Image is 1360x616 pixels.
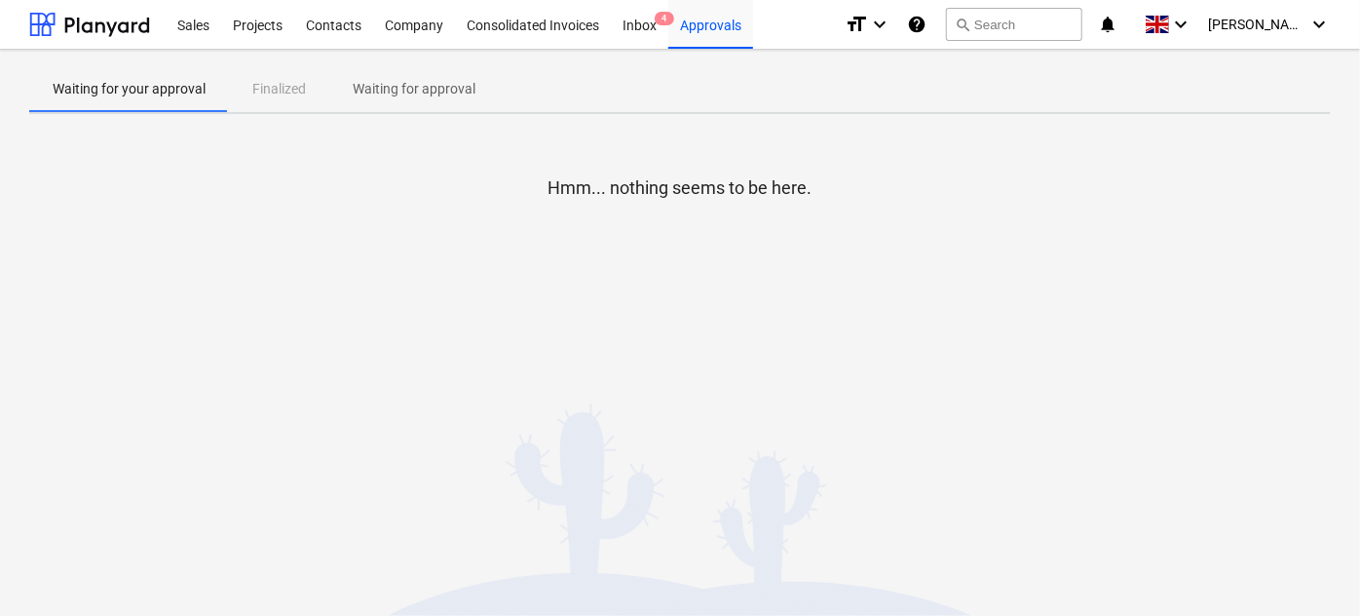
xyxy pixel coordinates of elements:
i: notifications [1098,13,1117,36]
i: keyboard_arrow_down [868,13,891,36]
span: [PERSON_NAME] [1208,17,1305,32]
p: Waiting for your approval [53,79,206,99]
iframe: Chat Widget [1263,522,1360,616]
i: format_size [845,13,868,36]
span: 4 [655,12,674,25]
span: search [955,17,970,32]
i: keyboard_arrow_down [1307,13,1331,36]
p: Waiting for approval [353,79,475,99]
p: Hmm... nothing seems to be here. [548,176,812,200]
i: keyboard_arrow_down [1169,13,1192,36]
i: Knowledge base [907,13,926,36]
button: Search [946,8,1082,41]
